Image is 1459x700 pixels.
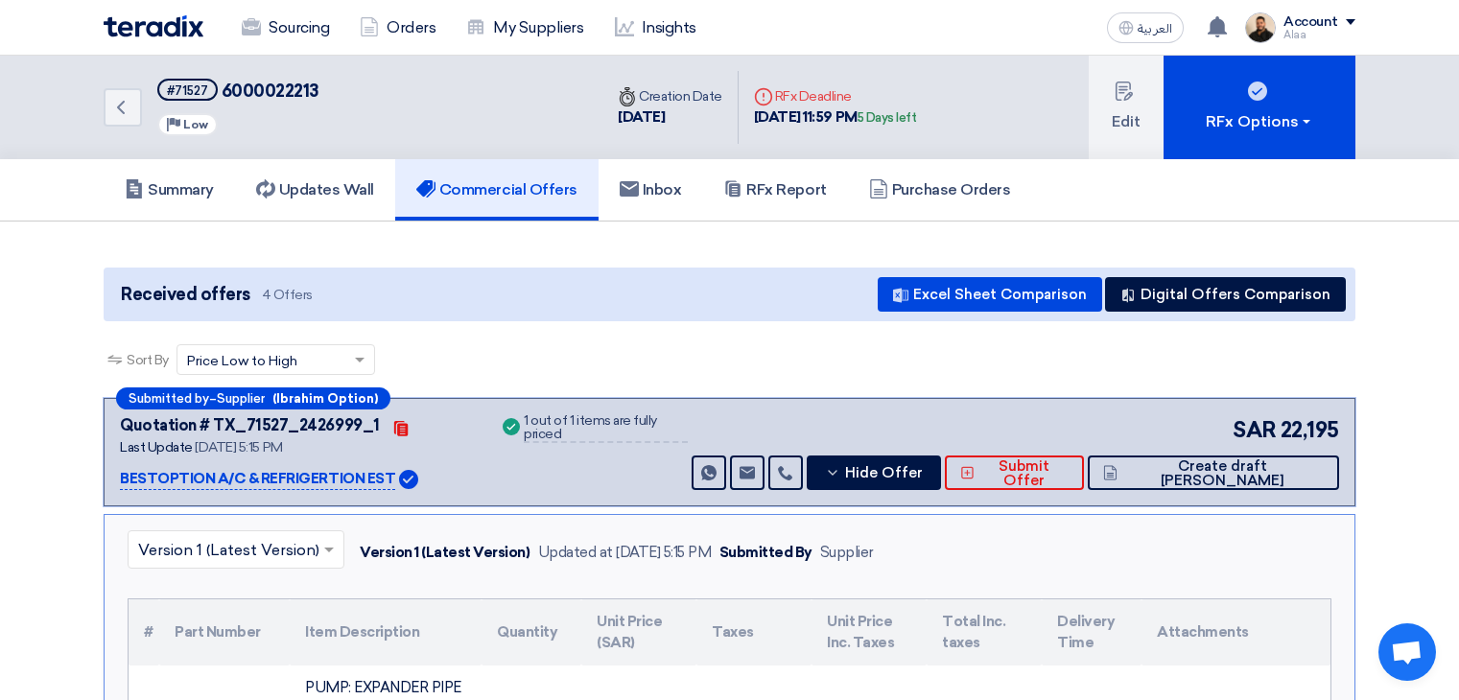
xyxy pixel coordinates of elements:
[262,286,313,304] span: 4 Offers
[1141,599,1330,665] th: Attachments
[1105,277,1346,312] button: Digital Offers Comparison
[1283,30,1355,40] div: Alaa
[104,15,203,37] img: Teradix logo
[399,470,418,489] img: Verified Account
[878,277,1102,312] button: Excel Sheet Comparison
[599,159,703,221] a: Inbox
[159,599,290,665] th: Part Number
[125,180,214,199] h5: Summary
[945,455,1084,490] button: Submit Offer
[1088,455,1339,490] button: Create draft [PERSON_NAME]
[1164,56,1355,159] button: RFx Options
[217,392,265,405] span: Supplier
[222,81,319,102] span: 6000022213
[416,180,577,199] h5: Commercial Offers
[1107,12,1184,43] button: العربية
[524,414,687,443] div: 1 out of 1 items are fully priced
[116,387,390,409] div: –
[344,7,451,49] a: Orders
[127,350,169,370] span: Sort By
[1138,22,1172,35] span: العربية
[719,542,812,564] div: Submitted By
[256,180,374,199] h5: Updates Wall
[129,599,159,665] th: #
[620,180,682,199] h5: Inbox
[820,542,874,564] div: Supplier
[812,599,927,665] th: Unit Price Inc. Taxes
[807,455,941,490] button: Hide Offer
[848,159,1032,221] a: Purchase Orders
[290,599,482,665] th: Item Description
[104,159,235,221] a: Summary
[395,159,599,221] a: Commercial Offers
[723,180,826,199] h5: RFx Report
[121,282,250,308] span: Received offers
[1206,110,1314,133] div: RFx Options
[235,159,395,221] a: Updates Wall
[120,439,193,455] span: Last Update
[195,439,282,455] span: [DATE] 5:15 PM
[129,392,209,405] span: Submitted by
[1089,56,1164,159] button: Edit
[451,7,599,49] a: My Suppliers
[618,106,722,128] div: [DATE]
[600,7,712,49] a: Insights
[1233,414,1277,446] span: SAR
[157,79,319,103] h5: 6000022213
[167,84,208,97] div: #71527
[1122,459,1324,488] span: Create draft [PERSON_NAME]
[927,599,1042,665] th: Total Inc. taxes
[696,599,812,665] th: Taxes
[120,468,395,491] p: BESTOPTION A/C & REFRIGERTION EST
[754,106,917,128] div: [DATE] 11:59 PM
[702,159,847,221] a: RFx Report
[538,542,712,564] div: Updated at [DATE] 5:15 PM
[581,599,696,665] th: Unit Price (SAR)
[1378,623,1436,681] div: Open chat
[1283,14,1338,31] div: Account
[858,108,917,128] div: 5 Days left
[1245,12,1276,43] img: MAA_1717931611039.JPG
[869,180,1011,199] h5: Purchase Orders
[360,542,530,564] div: Version 1 (Latest Version)
[1281,414,1339,446] span: 22,195
[120,414,380,437] div: Quotation # TX_71527_2426999_1
[1042,599,1141,665] th: Delivery Time
[272,392,378,405] b: (Ibrahim Option)
[187,351,297,371] span: Price Low to High
[482,599,581,665] th: Quantity
[754,86,917,106] div: RFx Deadline
[845,466,923,480] span: Hide Offer
[618,86,722,106] div: Creation Date
[183,118,208,131] span: Low
[979,459,1069,488] span: Submit Offer
[226,7,344,49] a: Sourcing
